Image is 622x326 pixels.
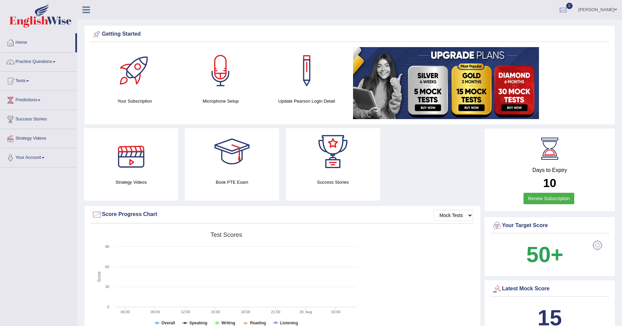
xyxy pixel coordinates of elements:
text: 0 [107,305,109,309]
tspan: Test scores [210,231,242,238]
text: 90 [105,245,109,249]
text: 21:00 [271,310,280,314]
text: 60 [105,265,109,269]
div: Your Target Score [492,221,608,231]
a: Home [0,33,75,50]
text: 15:00 [211,310,220,314]
h4: Strategy Videos [84,179,178,186]
tspan: Overall [161,321,175,325]
a: Renew Subscription [523,193,574,204]
tspan: 20. Aug [300,310,312,314]
text: 06:00 [121,310,130,314]
text: 09:00 [151,310,160,314]
h4: Your Subscription [95,98,174,105]
tspan: Score [97,271,102,282]
b: 50+ [527,242,563,267]
img: small5.jpg [353,47,539,119]
a: Predictions [0,91,77,108]
b: 10 [543,176,556,189]
h4: Days to Expiry [492,167,608,173]
a: Strategy Videos [0,129,77,146]
a: Success Stories [0,110,77,127]
tspan: Writing [221,321,235,325]
text: 30 [105,285,109,289]
span: 0 [566,3,573,9]
h4: Success Stories [286,179,380,186]
div: Getting Started [92,29,608,39]
div: Latest Mock Score [492,284,608,294]
h4: Book PTE Exam [185,179,279,186]
div: Score Progress Chart [92,210,473,220]
tspan: Listening [280,321,298,325]
h4: Update Pearson Login Detail [267,98,346,105]
h4: Microphone Setup [181,98,261,105]
a: Tests [0,72,77,88]
text: 12:00 [181,310,190,314]
tspan: Reading [250,321,266,325]
text: 18:00 [241,310,250,314]
text: 03:00 [331,310,341,314]
tspan: Speaking [189,321,207,325]
a: Your Account [0,148,77,165]
a: Practice Questions [0,52,77,69]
